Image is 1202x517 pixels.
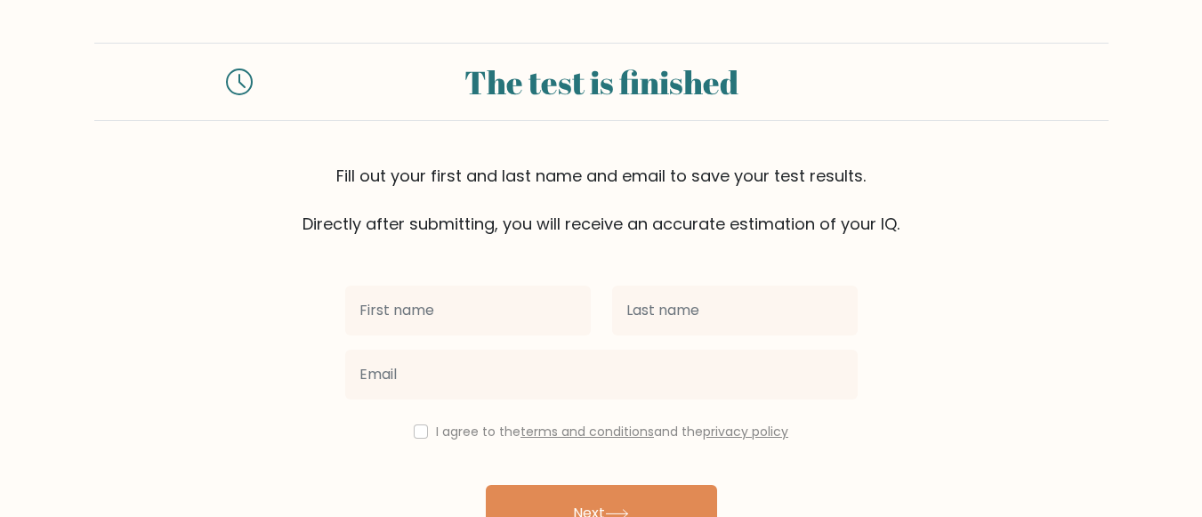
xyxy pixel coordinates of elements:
[436,423,788,440] label: I agree to the and the
[703,423,788,440] a: privacy policy
[345,286,591,335] input: First name
[520,423,654,440] a: terms and conditions
[345,350,858,400] input: Email
[274,58,929,106] div: The test is finished
[612,286,858,335] input: Last name
[94,164,1109,236] div: Fill out your first and last name and email to save your test results. Directly after submitting,...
